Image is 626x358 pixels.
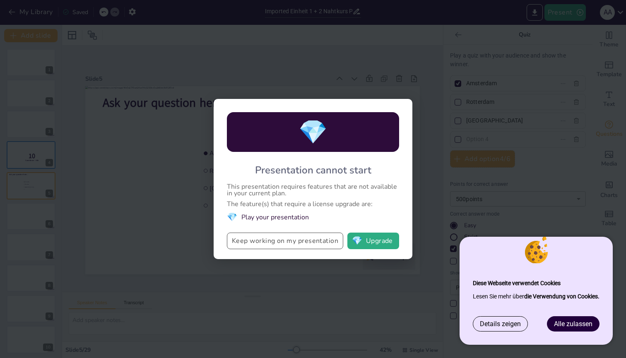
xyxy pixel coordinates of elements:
[227,233,343,249] button: Keep working on my presentation
[554,320,592,328] span: Alle zulassen
[473,317,527,331] a: Details zeigen
[255,163,371,177] div: Presentation cannot start
[473,290,600,303] p: Lesen Sie mehr über
[299,116,327,148] span: diamond
[547,317,599,331] a: Alle zulassen
[347,233,399,249] button: diamondUpgrade
[227,211,237,223] span: diamond
[352,237,362,245] span: diamond
[480,320,521,328] span: Details zeigen
[524,293,600,300] a: die Verwendung von Cookies.
[227,211,399,223] li: Play your presentation
[473,280,561,286] strong: Diese Webseite verwendet Cookies
[227,201,399,207] div: The feature(s) that require a license upgrade are:
[227,183,399,197] div: This presentation requires features that are not available in your current plan.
